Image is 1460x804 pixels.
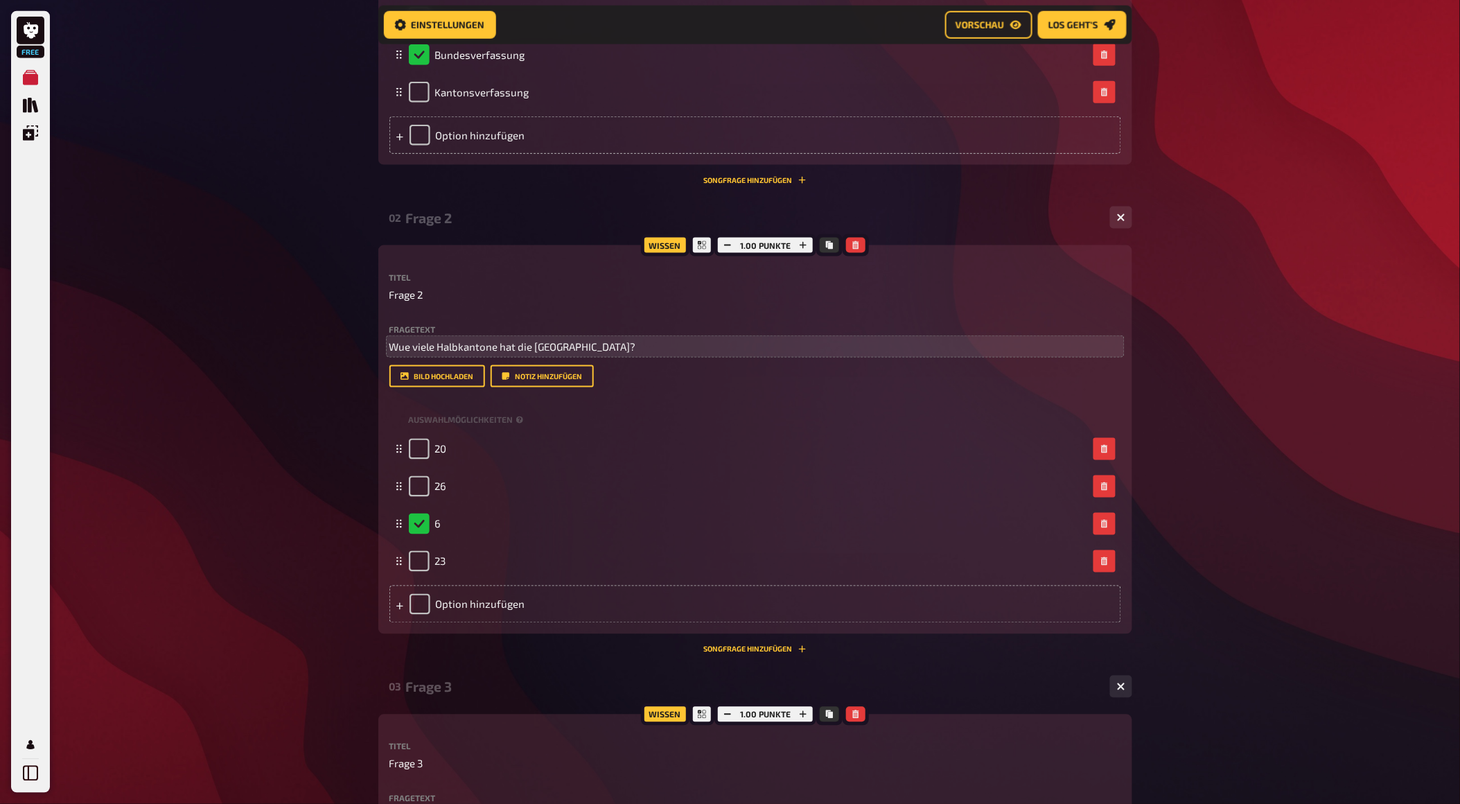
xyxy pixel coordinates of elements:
a: Vorschau [945,11,1032,39]
div: 1.00 Punkte [714,703,816,726]
div: Option hinzufügen [389,116,1121,154]
div: Frage 2 [406,210,1099,226]
label: Fragetext [389,325,1121,333]
span: Frage 2 [389,287,423,303]
div: 1.00 Punkte [714,234,816,256]
span: 26 [435,480,447,493]
div: 03 [389,681,401,693]
span: Vorschau [956,20,1005,30]
label: Titel [389,742,1121,751]
label: Fragetext [389,794,1121,803]
div: Option hinzufügen [389,586,1121,623]
div: Wissen [641,703,689,726]
span: Free [18,48,43,56]
a: Meine Quizze [17,64,44,91]
span: Frage 3 [389,756,423,772]
a: Einblendungen [17,119,44,147]
button: Kopieren [820,238,839,253]
button: Songfrage hinzufügen [704,645,807,654]
a: Mein Konto [17,731,44,759]
a: Quiz Sammlung [17,91,44,119]
span: Kantonsverfassung [435,86,529,98]
a: Einstellungen [384,11,496,39]
button: Songfrage hinzufügen [704,176,807,184]
a: Los geht's [1038,11,1127,39]
span: Auswahlmöglichkeiten [409,414,513,426]
div: Frage 3 [406,679,1099,695]
button: Kopieren [820,707,839,722]
span: Los geht's [1049,20,1099,30]
span: Einstellungen [412,20,485,30]
label: Titel [389,273,1121,281]
div: 02 [389,211,401,224]
span: 23 [435,555,446,568]
button: Notiz hinzufügen [491,365,594,387]
div: Wissen [641,234,689,256]
span: Bundesverfassung [435,49,525,61]
span: 20 [435,443,447,455]
span: Wue viele Halbkantone hat die [GEOGRAPHIC_DATA]? [389,340,636,353]
button: Bild hochladen [389,365,485,387]
span: 6 [435,518,441,530]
